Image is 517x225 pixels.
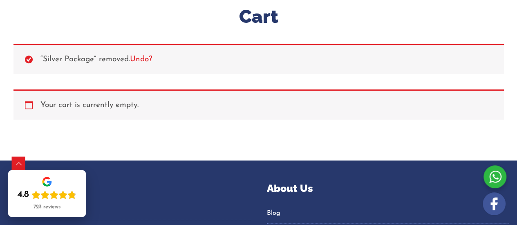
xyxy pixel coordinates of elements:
[267,181,509,196] p: About Us
[13,44,504,74] div: “Silver Package” removed.
[13,89,504,120] div: Your cart is currently empty.
[8,181,251,196] p: Locations
[267,207,509,220] a: Blog
[483,192,506,215] img: white-facebook.png
[18,189,76,200] div: Rating: 4.8 out of 5
[18,189,29,200] div: 4.8
[34,204,60,210] div: 723 reviews
[130,56,152,63] a: Undo?
[13,4,504,29] h1: Cart
[8,207,251,220] button: [GEOGRAPHIC_DATA]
